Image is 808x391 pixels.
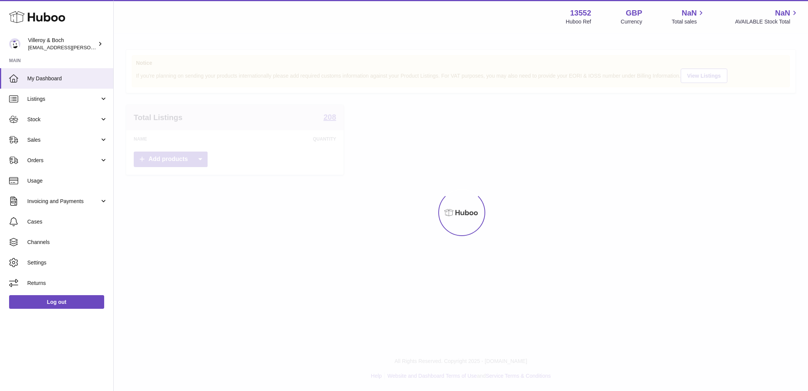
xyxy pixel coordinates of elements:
span: Listings [27,95,100,103]
span: My Dashboard [27,75,108,82]
span: Sales [27,136,100,144]
img: liu.rosanne@villeroy-boch.com [9,38,20,50]
div: Huboo Ref [566,18,591,25]
span: Cases [27,218,108,225]
span: Returns [27,280,108,287]
span: NaN [775,8,790,18]
strong: 13552 [570,8,591,18]
span: NaN [681,8,697,18]
a: NaN AVAILABLE Stock Total [735,8,799,25]
span: Stock [27,116,100,123]
span: Orders [27,157,100,164]
div: Villeroy & Boch [28,37,96,51]
span: Usage [27,177,108,185]
a: NaN Total sales [672,8,705,25]
span: Invoicing and Payments [27,198,100,205]
span: Settings [27,259,108,266]
span: [EMAIL_ADDRESS][PERSON_NAME][DOMAIN_NAME] [28,44,152,50]
a: Log out [9,295,104,309]
span: AVAILABLE Stock Total [735,18,799,25]
span: Total sales [672,18,705,25]
strong: GBP [626,8,642,18]
div: Currency [621,18,642,25]
span: Channels [27,239,108,246]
